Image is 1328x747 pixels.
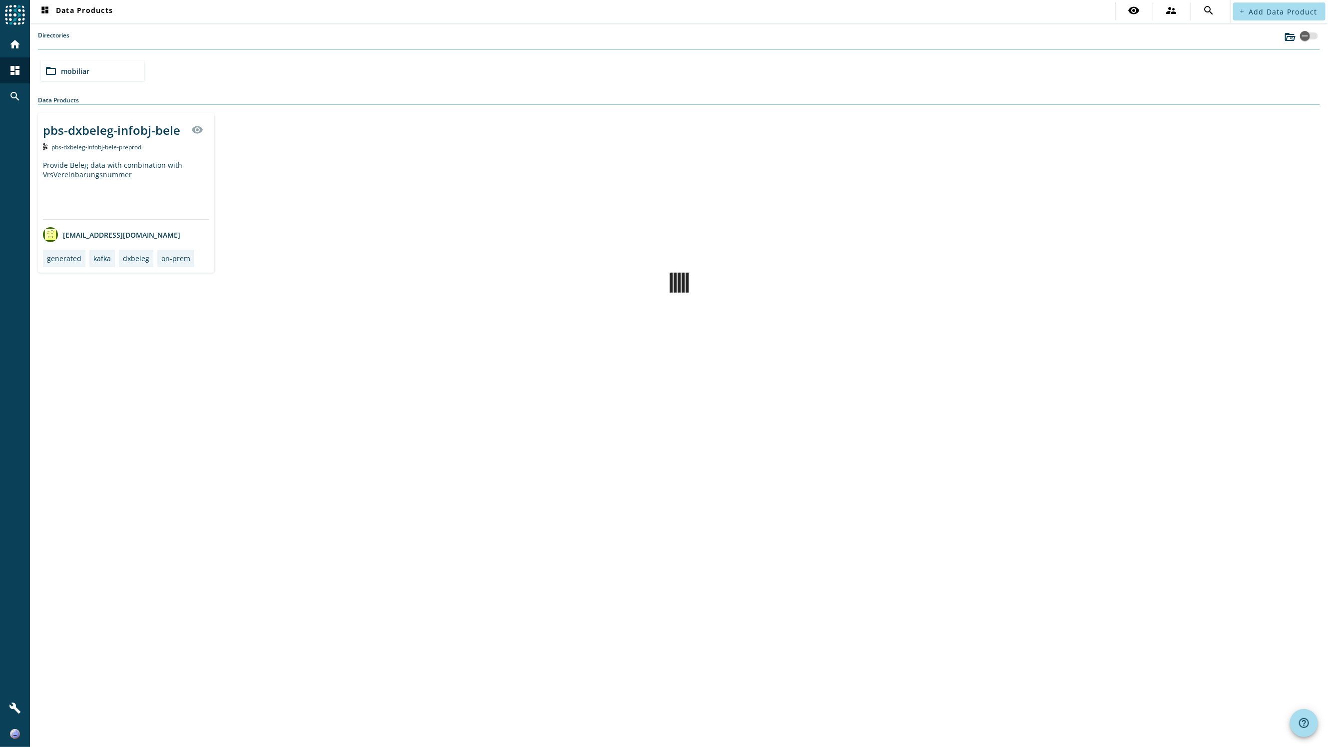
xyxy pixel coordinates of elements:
img: avatar [43,227,58,242]
div: dxbeleg [123,254,149,263]
span: mobiliar [61,66,89,76]
mat-icon: folder_open [45,65,57,77]
div: generated [47,254,81,263]
div: pbs-dxbeleg-infobj-bele [43,122,180,138]
mat-icon: search [9,90,21,102]
mat-icon: visibility [191,124,203,136]
mat-icon: search [1203,4,1215,16]
button: Add Data Product [1233,2,1326,20]
div: [EMAIL_ADDRESS][DOMAIN_NAME] [43,227,180,242]
mat-icon: help_outline [1298,717,1310,729]
mat-icon: home [9,38,21,50]
img: 63ebff03400488bac38c4e3411defc3d [10,729,20,739]
span: Data Products [39,5,113,17]
mat-icon: supervisor_account [1166,4,1178,16]
label: Directories [38,31,69,49]
img: spoud-logo.svg [5,5,25,25]
mat-icon: build [9,702,21,714]
button: Data Products [35,2,117,20]
div: Provide Beleg data with combination with VrsVereinbarungsnummer [43,160,209,219]
div: on-prem [161,254,190,263]
div: Data Products [38,96,1320,105]
mat-icon: dashboard [9,64,21,76]
mat-icon: add [1239,8,1245,14]
span: Kafka Topic: pbs-dxbeleg-infobj-bele-preprod [51,143,141,151]
div: kafka [93,254,111,263]
mat-icon: visibility [1128,4,1140,16]
span: Add Data Product [1249,7,1318,16]
img: Kafka Topic: pbs-dxbeleg-infobj-bele-preprod [43,143,47,150]
mat-icon: dashboard [39,5,51,17]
